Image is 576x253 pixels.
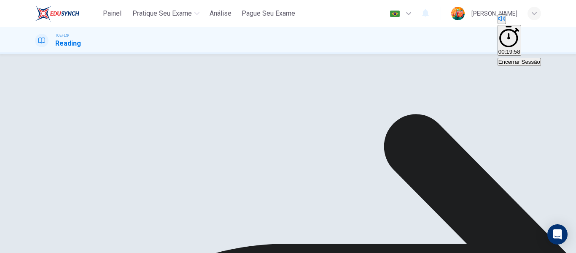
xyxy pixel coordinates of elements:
img: Profile picture [451,7,465,20]
h1: Reading [55,38,81,49]
span: Painel [103,8,121,19]
div: Silenciar [498,14,541,25]
div: Open Intercom Messenger [547,224,568,245]
a: EduSynch logo [35,5,99,22]
button: 00:19:58 [498,25,521,56]
div: [PERSON_NAME] [471,8,517,19]
img: pt [390,11,400,17]
button: Análise [206,6,235,21]
button: Encerrar Sessão [498,58,541,66]
span: Encerrar Sessão [498,59,540,65]
span: Pratique seu exame [132,8,192,19]
button: Painel [99,6,126,21]
span: Pague Seu Exame [242,8,295,19]
button: Pague Seu Exame [238,6,299,21]
span: Análise [210,8,231,19]
button: Pratique seu exame [129,6,203,21]
div: Esconder [498,25,541,57]
span: 00:19:58 [498,49,520,55]
span: TOEFL® [55,33,69,38]
img: EduSynch logo [35,5,79,22]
